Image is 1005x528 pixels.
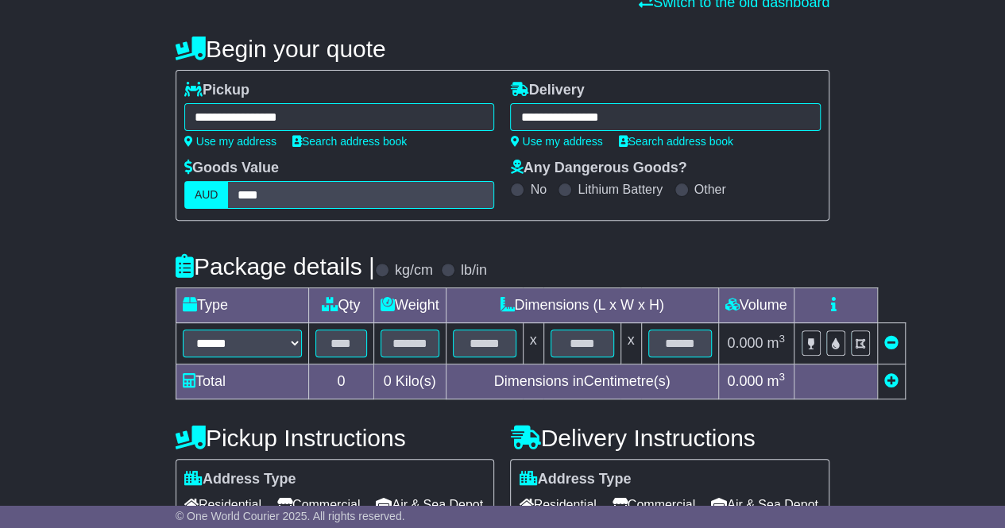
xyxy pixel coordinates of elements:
a: Search address book [292,135,407,148]
h4: Pickup Instructions [176,425,495,451]
a: Remove this item [884,335,899,351]
td: Dimensions (L x W x H) [446,288,718,323]
label: Goods Value [184,160,279,177]
td: Kilo(s) [373,364,446,399]
span: Commercial [613,492,695,517]
span: 0 [384,373,392,389]
label: Address Type [519,471,631,488]
td: Volume [718,288,794,323]
sup: 3 [779,333,785,345]
td: Qty [308,288,373,323]
a: Search address book [619,135,733,148]
span: Residential [519,492,596,517]
a: Use my address [510,135,602,148]
span: © One World Courier 2025. All rights reserved. [176,510,405,522]
td: Dimensions in Centimetre(s) [446,364,718,399]
a: Use my address [184,135,276,148]
span: m [767,373,785,389]
label: Other [694,182,726,197]
label: Lithium Battery [578,182,663,197]
span: Residential [184,492,261,517]
td: Total [176,364,308,399]
td: x [523,323,543,364]
span: Air & Sea Depot [711,492,818,517]
label: Address Type [184,471,296,488]
h4: Package details | [176,253,375,279]
label: kg/cm [395,262,433,279]
span: Air & Sea Depot [376,492,483,517]
h4: Begin your quote [176,36,829,62]
label: AUD [184,181,229,209]
span: m [767,335,785,351]
label: Delivery [510,82,584,99]
td: Type [176,288,308,323]
a: Add new item [884,373,899,389]
span: 0.000 [727,373,763,389]
label: No [530,182,546,197]
span: 0.000 [727,335,763,351]
span: Commercial [277,492,360,517]
label: Pickup [184,82,249,99]
td: Weight [373,288,446,323]
label: lb/in [461,262,487,279]
sup: 3 [779,371,785,383]
td: x [620,323,641,364]
label: Any Dangerous Goods? [510,160,686,177]
td: 0 [308,364,373,399]
h4: Delivery Instructions [510,425,829,451]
